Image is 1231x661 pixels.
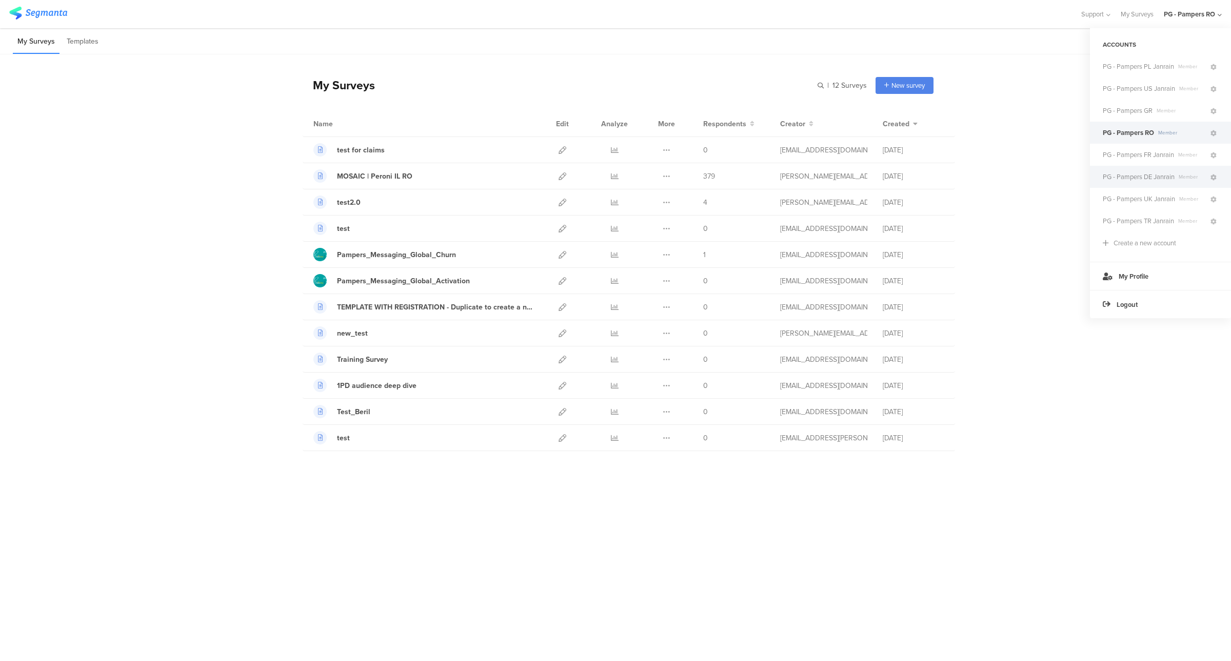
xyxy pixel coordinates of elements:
[1175,85,1209,92] span: Member
[656,111,678,137] div: More
[703,328,708,339] span: 0
[1174,63,1209,70] span: Member
[337,145,385,155] div: test for claims
[883,276,944,286] div: [DATE]
[1153,107,1209,114] span: Member
[703,145,708,155] span: 0
[599,111,630,137] div: Analyze
[703,354,708,365] span: 0
[883,171,944,182] div: [DATE]
[780,197,867,208] div: poulakos.g@pg.com
[891,81,925,90] span: New survey
[703,249,706,260] span: 1
[1081,9,1104,19] span: Support
[832,80,867,91] span: 12 Surveys
[313,405,370,418] a: Test_Beril
[13,30,59,54] li: My Surveys
[780,119,805,129] span: Creator
[337,406,370,417] div: Test_Beril
[883,328,944,339] div: [DATE]
[703,302,708,313] span: 0
[780,433,867,443] div: kostas.anastasiou@47puritystreet.com
[780,249,867,260] div: support@segmanta.com
[780,380,867,391] div: anagnostopoulou.a@pg.com
[780,406,867,417] div: burcak.b.1@pg.com
[1103,128,1154,138] span: PG - Pampers RO
[1154,129,1209,137] span: Member
[780,171,867,182] div: fritz.t@pg.com
[883,223,944,234] div: [DATE]
[780,276,867,286] div: support@segmanta.com
[551,111,573,137] div: Edit
[313,326,368,340] a: new_test
[780,145,867,155] div: burcak.b.1@pg.com
[1175,173,1209,181] span: Member
[883,145,944,155] div: [DATE]
[1114,238,1176,248] div: Create a new account
[883,119,918,129] button: Created
[1103,172,1175,182] span: PG - Pampers DE Janrain
[1117,300,1138,309] span: Logout
[703,119,755,129] button: Respondents
[703,223,708,234] span: 0
[313,119,375,129] div: Name
[313,143,385,157] a: test for claims
[703,433,708,443] span: 0
[337,380,416,391] div: 1PD audience deep dive
[883,249,944,260] div: [DATE]
[313,169,412,183] a: MOSAIC | Peroni IL RO
[303,76,375,94] div: My Surveys
[1103,62,1174,71] span: PG - Pampers PL Janrain
[337,328,368,339] div: new_test
[780,223,867,234] div: burcak.b.1@pg.com
[883,119,909,129] span: Created
[313,274,470,287] a: Pampers_Messaging_Global_Activation
[883,406,944,417] div: [DATE]
[883,354,944,365] div: [DATE]
[1103,84,1175,93] span: PG - Pampers US Janrain
[337,276,470,286] div: Pampers_Messaging_Global_Activation
[1175,195,1209,203] span: Member
[9,7,67,20] img: segmanta logo
[883,302,944,313] div: [DATE]
[1103,216,1174,226] span: PG - Pampers TR Janrain
[1103,106,1153,115] span: PG - Pampers GR
[1174,151,1209,159] span: Member
[313,353,388,366] a: Training Survey
[826,80,830,91] span: |
[313,431,350,444] a: test
[62,30,103,54] li: Templates
[1174,217,1209,225] span: Member
[703,171,715,182] span: 379
[313,300,536,314] a: TEMPLATE WITH REGISTRATION - Duplicate to create a new survey
[1103,150,1174,160] span: PG - Pampers FR Janrain
[337,302,536,313] div: TEMPLATE WITH REGISTRATION - Duplicate to create a new survey
[883,433,944,443] div: [DATE]
[1119,271,1148,281] span: My Profile
[337,197,361,208] div: test2.0
[703,119,746,129] span: Respondents
[703,276,708,286] span: 0
[337,223,350,234] div: test
[313,222,350,235] a: test
[780,302,867,313] div: nikolopoulos.j@pg.com
[780,119,813,129] button: Creator
[337,433,350,443] div: test
[337,249,456,260] div: Pampers_Messaging_Global_Churn
[313,379,416,392] a: 1PD audience deep dive
[337,171,412,182] div: MOSAIC | Peroni IL RO
[1103,194,1175,204] span: PG - Pampers UK Janrain
[703,197,707,208] span: 4
[780,328,867,339] div: poulakos.g@pg.com
[1164,9,1215,19] div: PG - Pampers RO
[313,248,456,261] a: Pampers_Messaging_Global_Churn
[1090,36,1231,53] div: ACCOUNTS
[780,354,867,365] div: burcak.b.1@pg.com
[883,380,944,391] div: [DATE]
[883,197,944,208] div: [DATE]
[337,354,388,365] div: Training Survey
[1090,262,1231,290] a: My Profile
[703,380,708,391] span: 0
[703,406,708,417] span: 0
[313,196,361,209] a: test2.0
